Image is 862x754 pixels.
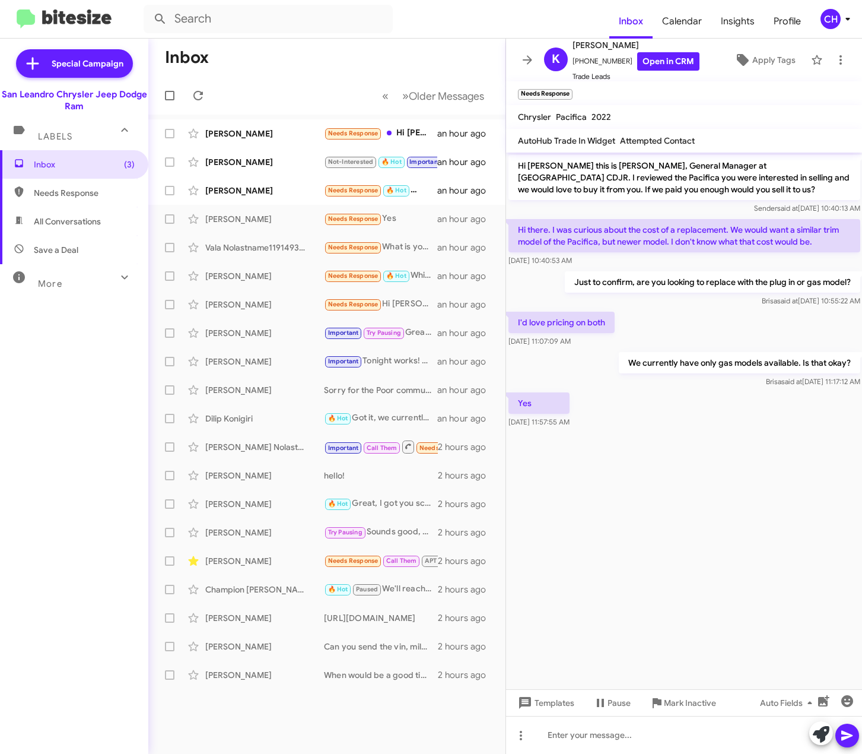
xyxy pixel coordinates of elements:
[761,296,860,305] span: Brisa [DATE] 10:55:22 AM
[324,411,437,425] div: Got it, we currently only have gas models left in stock. Are you open to that option?
[328,300,378,308] span: Needs Response
[664,692,716,714] span: Mark Inactive
[620,135,695,146] span: Attempted Contact
[437,327,495,339] div: an hour ago
[508,312,615,333] p: I'd love pricing on both
[205,356,324,368] div: [PERSON_NAME]
[437,156,495,168] div: an hour ago
[205,527,324,538] div: [PERSON_NAME]
[556,112,587,122] span: Pacifica
[437,299,495,311] div: an hour ago
[572,38,699,52] span: [PERSON_NAME]
[34,187,135,199] span: Needs Response
[328,129,378,137] span: Needs Response
[752,49,796,71] span: Apply Tags
[205,128,324,140] div: [PERSON_NAME]
[438,555,495,567] div: 2 hours ago
[324,326,437,340] div: Great, I hope to hear from you soon!
[324,126,437,140] div: Hi [PERSON_NAME] - I'm interested in a two door manual but you guys don't have them on sale anymo...
[518,112,551,122] span: Chrysler
[386,272,406,280] span: 🔥 Hot
[324,269,437,283] div: Which corvette
[328,329,359,337] span: Important
[38,131,72,142] span: Labels
[324,439,438,454] div: Inbound Call
[506,692,584,714] button: Templates
[609,4,653,39] a: Inbox
[438,527,495,538] div: 2 hours ago
[328,186,378,194] span: Needs Response
[711,4,764,39] span: Insights
[653,4,711,39] span: Calendar
[324,212,437,226] div: Yes
[386,557,417,565] span: Call Them
[205,156,324,168] div: [PERSON_NAME]
[367,444,397,452] span: Call Them
[205,470,324,481] div: [PERSON_NAME]
[518,89,572,100] small: Needs Response
[205,242,324,254] div: Vala Nolastname119149348
[324,183,437,197] div: Podría darme información sobre el gladiador
[328,444,359,452] span: Important
[425,557,449,565] span: APT SET
[34,216,101,227] span: All Conversations
[324,612,438,624] div: [URL][DOMAIN_NAME]
[438,441,495,453] div: 2 hours ago
[437,128,495,140] div: an hour ago
[607,692,631,714] span: Pause
[437,213,495,225] div: an hour ago
[356,585,378,593] span: Paused
[777,204,797,213] span: said at
[38,278,62,289] span: More
[760,692,817,714] span: Auto Fields
[324,641,438,652] div: Can you send the vin, mileage and photos?
[637,52,699,71] a: Open in CRM
[437,356,495,368] div: an hour ago
[205,270,324,282] div: [PERSON_NAME]
[750,692,826,714] button: Auto Fields
[781,377,801,386] span: said at
[810,9,849,29] button: CH
[640,692,726,714] button: Mark Inactive
[328,500,348,508] span: 🔥 Hot
[438,498,495,510] div: 2 hours ago
[564,271,860,293] p: Just to confirm, are you looking to replace with the plug in or gas model?
[508,417,570,426] span: [DATE] 11:57:55 AM
[381,158,402,166] span: 🔥 Hot
[438,470,495,481] div: 2 hours ago
[205,641,324,652] div: [PERSON_NAME]
[205,555,324,567] div: [PERSON_NAME]
[324,497,438,511] div: Great, I got you scheduled for [DATE] (29th) \ at 10 am
[34,244,78,256] span: Save a Deal
[324,582,438,596] div: We'll reach out then!
[508,392,570,414] p: Yes
[205,669,324,681] div: [PERSON_NAME]
[375,84,396,108] button: Previous
[324,384,437,396] div: Sorry for the Poor communication. I reviewed your profile and i did not see any emails. Feel free...
[328,243,378,251] span: Needs Response
[328,557,378,565] span: Needs Response
[764,4,810,39] a: Profile
[205,185,324,197] div: [PERSON_NAME]
[328,158,374,166] span: Not-Interested
[324,470,438,481] div: hello!
[205,413,324,424] div: Dilip Konigiri
[402,88,409,103] span: »
[409,90,484,103] span: Older Messages
[820,9,841,29] div: CH
[324,554,438,568] div: Give me call at [PHONE_NUMBER] to discuss further details
[205,441,324,453] div: [PERSON_NAME] Nolastname120289962
[328,272,378,280] span: Needs Response
[437,185,495,197] div: an hour ago
[328,215,378,223] span: Needs Response
[618,352,860,373] p: We currently have only gas models available. Is that okay?
[324,354,437,368] div: Tonight works! What time are you thinking? We’ll be ready to appraise your Wrangler Unlimited.
[508,256,572,265] span: [DATE] 10:40:53 AM
[205,498,324,510] div: [PERSON_NAME]
[765,377,860,386] span: Brisa [DATE] 11:17:12 AM
[324,155,437,169] div: Hi [PERSON_NAME]- my husband is on his way and he ask for you?
[777,296,797,305] span: said at
[438,641,495,652] div: 2 hours ago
